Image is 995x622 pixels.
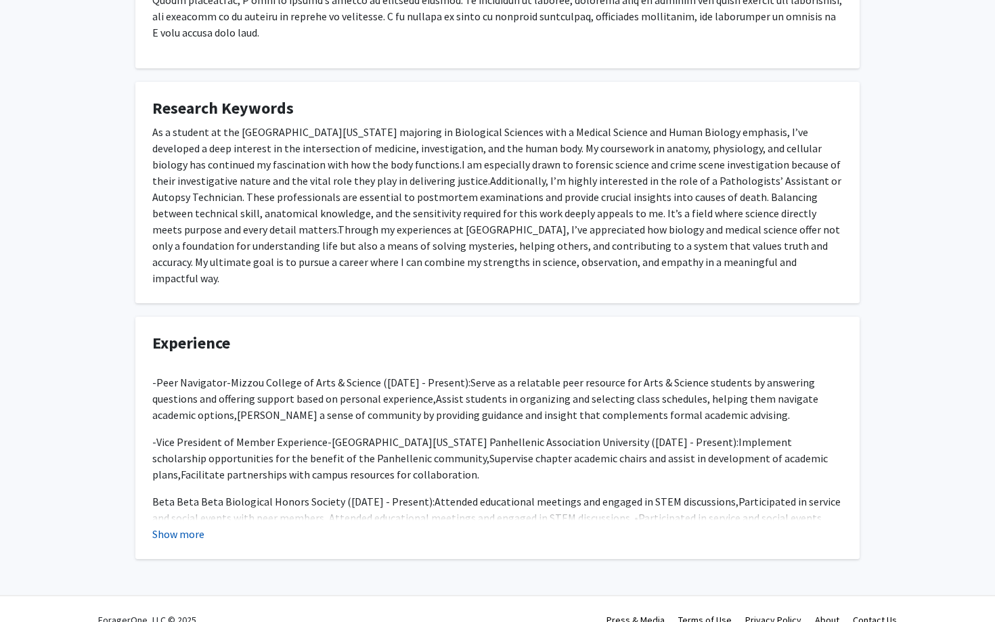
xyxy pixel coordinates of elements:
[152,99,843,118] h4: Research Keywords
[435,495,738,508] span: Attended educational meetings and engaged in STEM discussions,
[152,526,204,542] button: Show more
[10,561,58,612] iframe: Chat
[237,408,790,422] span: [PERSON_NAME] a sense of community by providing guidance and insight that complements formal acad...
[655,435,738,449] span: [DATE] - Present):
[152,374,843,423] p: -Peer Navigator-
[231,376,387,389] span: Mizzou College of Arts & Science (
[152,495,351,508] span: Beta Beta Beta Biological Honors Society (
[351,495,435,508] span: [DATE] - Present):
[152,334,843,353] h4: Experience
[152,174,841,236] span: Additionally, I’m highly interested in the role of a Pathologists’ Assistant or Autopsy Technicia...
[181,468,479,481] span: Facilitate partnerships with campus resources for collaboration.
[152,435,156,449] span: -
[332,435,655,449] span: [GEOGRAPHIC_DATA][US_STATE] Panhellenic Association University (
[152,392,818,422] span: Assist students in organizing and selecting class schedules, helping them navigate academic options,
[152,223,840,285] span: Through my experiences at [GEOGRAPHIC_DATA], I’ve appreciated how biology and medical science off...
[152,495,841,541] span: Participated in service and social events with peer members, Attended educational meetings and en...
[156,435,332,449] span: Vice President of Member Experience-
[152,451,828,481] span: Supervise chapter academic chairs and assist in development of academic plans,
[152,376,815,405] span: Serve as a relatable peer resource for Arts & Science students by answering questions and offerin...
[387,376,470,389] span: [DATE] - Present):
[152,124,843,286] p: As a student at the [GEOGRAPHIC_DATA][US_STATE] majoring in Biological Sciences with a Medical Sc...
[152,158,841,187] span: I am especially drawn to forensic science and crime scene investigation because of their investig...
